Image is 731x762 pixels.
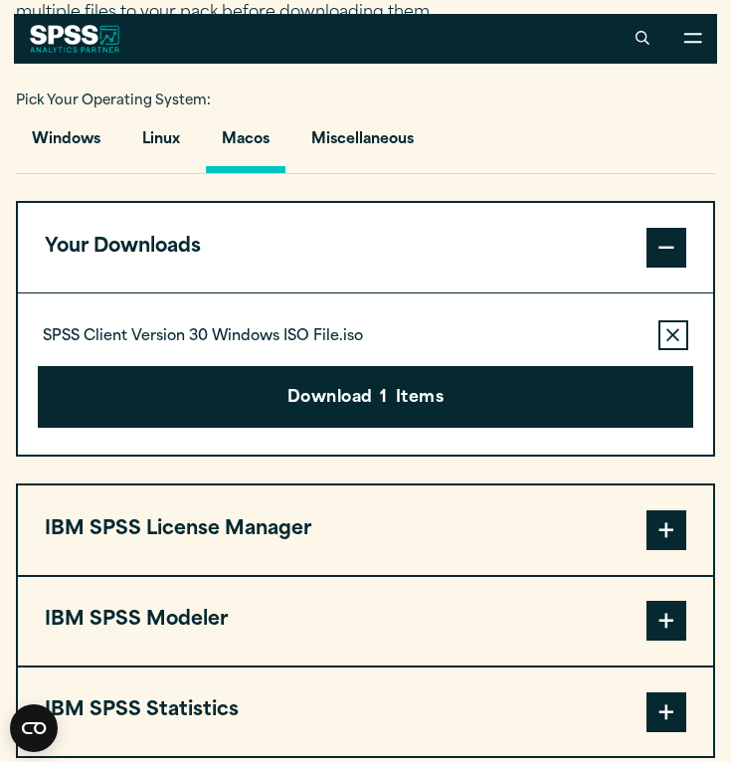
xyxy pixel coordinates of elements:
span: Pick Your Operating System: [16,95,211,107]
button: Miscellaneous [295,116,430,173]
button: IBM SPSS Statistics [18,667,713,756]
button: Windows [16,116,116,173]
button: Download1Items [38,366,693,428]
button: Macos [206,116,285,173]
div: Your Downloads [18,292,713,455]
button: Your Downloads [18,203,713,291]
button: IBM SPSS Modeler [18,577,713,666]
span: 1 [380,386,387,412]
p: SPSS Client Version 30 Windows ISO File.iso [43,327,363,347]
button: Open CMP widget [10,704,58,752]
img: SPSS White Logo [30,25,120,53]
button: Linux [126,116,196,173]
button: IBM SPSS License Manager [18,485,713,574]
